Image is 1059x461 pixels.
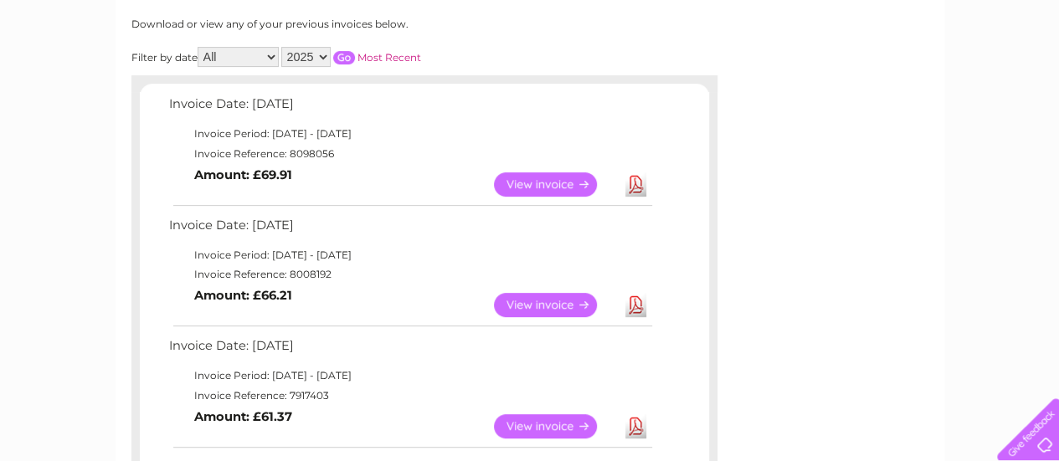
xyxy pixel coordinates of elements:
[1004,71,1043,84] a: Log out
[37,44,122,95] img: logo.png
[494,293,617,317] a: View
[131,18,571,30] div: Download or view any of your previous invoices below.
[194,167,292,182] b: Amount: £69.91
[165,144,655,164] td: Invoice Reference: 8098056
[494,414,617,438] a: View
[948,71,989,84] a: Contact
[764,71,796,84] a: Water
[165,366,655,386] td: Invoice Period: [DATE] - [DATE]
[135,9,926,81] div: Clear Business is a trading name of Verastar Limited (registered in [GEOGRAPHIC_DATA] No. 3667643...
[494,172,617,197] a: View
[625,293,646,317] a: Download
[625,414,646,438] a: Download
[165,93,655,124] td: Invoice Date: [DATE]
[194,409,292,424] b: Amount: £61.37
[853,71,903,84] a: Telecoms
[165,124,655,144] td: Invoice Period: [DATE] - [DATE]
[165,264,655,284] td: Invoice Reference: 8008192
[194,288,292,303] b: Amount: £66.21
[743,8,859,29] a: 0333 014 3131
[625,172,646,197] a: Download
[165,335,655,366] td: Invoice Date: [DATE]
[806,71,843,84] a: Energy
[165,386,655,406] td: Invoice Reference: 7917403
[165,214,655,245] td: Invoice Date: [DATE]
[165,245,655,265] td: Invoice Period: [DATE] - [DATE]
[357,51,421,64] a: Most Recent
[913,71,938,84] a: Blog
[131,47,571,67] div: Filter by date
